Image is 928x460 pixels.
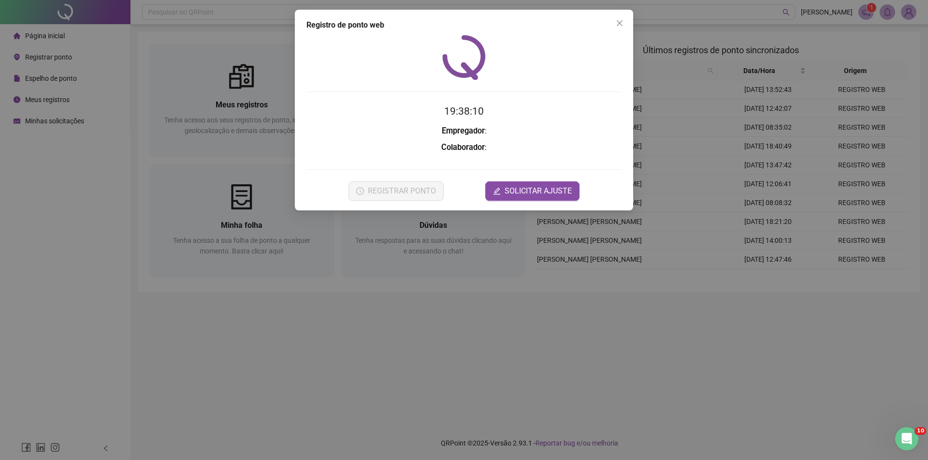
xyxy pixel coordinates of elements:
[505,185,572,197] span: SOLICITAR AJUSTE
[612,15,627,31] button: Close
[441,143,485,152] strong: Colaborador
[616,19,623,27] span: close
[442,126,485,135] strong: Empregador
[895,427,918,450] iframe: Intercom live chat
[485,181,580,201] button: editSOLICITAR AJUSTE
[493,187,501,195] span: edit
[306,125,622,137] h3: :
[915,427,926,435] span: 10
[442,35,486,80] img: QRPoint
[306,19,622,31] div: Registro de ponto web
[444,105,484,117] time: 19:38:10
[306,141,622,154] h3: :
[348,181,444,201] button: REGISTRAR PONTO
